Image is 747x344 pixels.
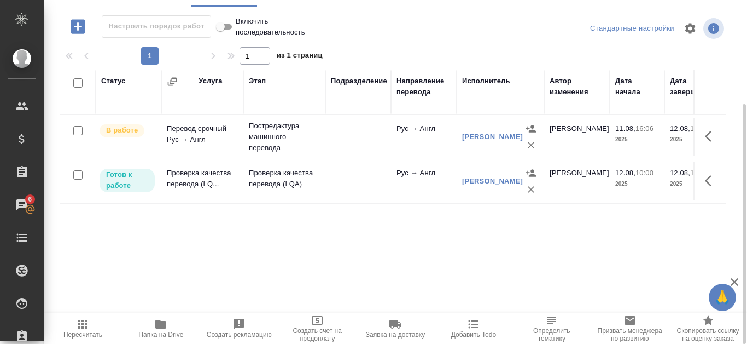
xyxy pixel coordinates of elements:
button: Удалить [523,137,539,153]
a: [PERSON_NAME] [462,177,523,185]
button: Скопировать ссылку на оценку заказа [669,313,747,344]
p: 10:00 [690,124,708,133]
span: Создать счет на предоплату [285,327,350,342]
button: Здесь прячутся важные кнопки [698,168,725,194]
span: Призвать менеджера по развитию [597,327,662,342]
div: Услуга [199,76,222,87]
p: 11:00 [690,169,708,177]
button: Назначить [523,121,539,137]
p: 12.08, [670,124,690,133]
p: 16:06 [635,124,653,133]
p: 2025 [615,134,659,145]
span: 🙏 [713,286,732,309]
div: Исполнитель может приступить к работе [98,168,156,193]
td: [PERSON_NAME] [544,118,610,156]
button: Заявка на доставку [357,313,435,344]
a: [PERSON_NAME] [462,133,523,141]
td: [PERSON_NAME] [544,162,610,200]
div: Направление перевода [396,76,451,98]
div: Исполнитель выполняет работу [98,123,156,138]
button: Добавить работу [63,15,93,38]
p: Проверка качества перевода (LQA) [249,168,320,190]
span: Заявка на доставку [366,331,425,339]
button: Призвать менеджера по развитию [591,313,669,344]
td: Рус → Англ [391,162,457,200]
p: Готов к работе [106,169,148,191]
p: 2025 [615,179,659,190]
span: Настроить таблицу [677,15,703,42]
span: Включить последовательность [236,16,305,38]
button: Назначить [523,165,539,181]
td: Проверка качества перевода (LQ... [161,162,243,200]
div: Дата начала [615,76,659,98]
button: Создать рекламацию [200,313,278,344]
button: Удалить [523,181,539,198]
button: Пересчитать [44,313,122,344]
p: 12.08, [670,169,690,177]
td: Перевод срочный Рус → Англ [161,118,243,156]
span: Создать рекламацию [207,331,272,339]
p: 2025 [670,134,714,145]
button: Добавить Todo [434,313,512,344]
span: 6 [21,194,38,205]
button: Сгруппировать [167,76,178,87]
span: Добавить Todo [451,331,496,339]
button: 🙏 [709,284,736,311]
a: 6 [3,191,41,219]
span: Пересчитать [63,331,102,339]
td: Рус → Англ [391,118,457,156]
span: Папка на Drive [138,331,183,339]
div: Статус [101,76,126,87]
p: Постредактура машинного перевода [249,121,320,153]
span: из 1 страниц [277,49,323,65]
p: 10:00 [635,169,653,177]
div: Дата завершения [670,76,714,98]
span: Скопировать ссылку на оценку заказа [675,327,740,342]
p: В работе [106,125,138,136]
div: Исполнитель [462,76,510,87]
button: Здесь прячутся важные кнопки [698,123,725,150]
p: 2025 [670,179,714,190]
div: split button [587,20,677,37]
button: Определить тематику [512,313,591,344]
div: Подразделение [331,76,387,87]
button: Создать счет на предоплату [278,313,357,344]
span: Посмотреть информацию [703,18,726,39]
span: Определить тематику [519,327,584,342]
p: 12.08, [615,169,635,177]
button: Папка на Drive [122,313,200,344]
div: Этап [249,76,266,87]
div: Автор изменения [550,76,604,98]
p: 11.08, [615,124,635,133]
